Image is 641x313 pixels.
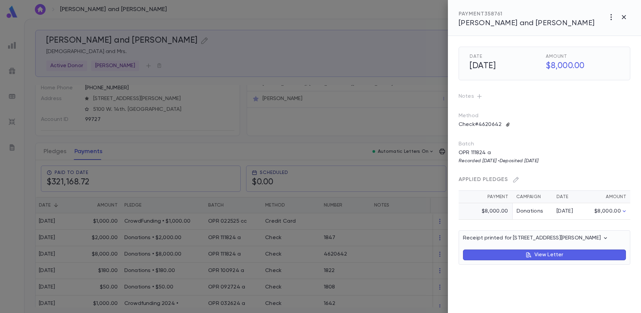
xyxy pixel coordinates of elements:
[459,113,492,119] p: Method
[470,54,543,59] span: Date
[586,203,630,220] td: $8,000.00
[455,119,506,130] p: Check #4620642
[512,191,552,203] th: Campaign
[542,59,619,73] h5: $8,000.00
[459,203,512,220] td: $8,000.00
[552,191,586,203] th: Date
[534,252,564,258] p: View Letter
[463,235,609,241] p: Receipt printed for [STREET_ADDRESS][PERSON_NAME]
[459,11,595,17] div: PAYMENT 358761
[546,54,619,59] span: Amount
[459,91,630,102] p: Notes
[459,191,512,203] th: Payment
[463,250,626,260] button: View Letter
[459,177,508,182] span: Applied Pledges
[557,208,582,215] div: [DATE]
[586,191,630,203] th: Amount
[459,141,630,147] p: Batch
[466,59,543,73] h5: [DATE]
[512,203,552,220] td: Donations
[455,147,536,158] p: OPR 111824 a
[459,19,595,27] span: [PERSON_NAME] and [PERSON_NAME]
